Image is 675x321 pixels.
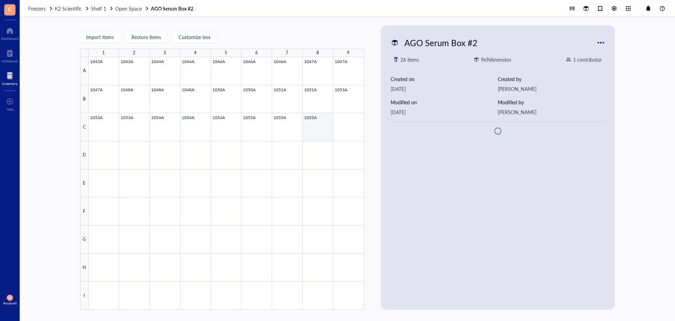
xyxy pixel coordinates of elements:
[1,25,19,41] a: Dashboard
[498,108,605,116] div: [PERSON_NAME]
[80,57,89,85] div: A
[131,34,161,40] span: Restore items
[173,31,217,43] button: Customize box
[86,34,114,40] span: Import items
[401,35,481,50] div: AGO Serum Box #2
[391,75,498,83] div: Created on
[225,48,227,57] div: 5
[391,108,498,116] div: [DATE]
[80,113,89,141] div: C
[28,5,53,12] a: Freezers
[391,98,498,106] div: Modified on
[55,5,82,12] span: K2 Scientific
[133,48,135,57] div: 2
[391,85,498,93] div: [DATE]
[481,56,511,63] div: 9 x 9 dimension
[8,296,12,300] span: KE
[126,31,167,43] button: Restore items
[80,85,89,113] div: B
[179,34,211,40] span: Customize box
[80,31,120,43] button: Import items
[55,5,90,12] a: K2 Scientific
[28,5,46,12] span: Freezers
[573,56,602,63] div: 1 contributor
[2,59,18,63] div: Notebook
[255,48,258,57] div: 6
[3,301,17,305] div: Account
[498,85,605,93] div: [PERSON_NAME]
[115,5,142,12] span: Open Space
[400,56,419,63] div: 26 items
[347,48,349,57] div: 9
[151,5,194,12] a: AGO Serum Box #2
[2,48,18,63] a: Notebook
[80,169,89,198] div: E
[91,5,106,12] span: Shelf 1
[2,70,18,86] a: Inventory
[163,48,166,57] div: 3
[8,5,12,13] span: C
[316,48,319,57] div: 8
[102,48,105,57] div: 1
[498,75,605,83] div: Created by
[80,226,89,254] div: G
[80,282,89,310] div: I
[7,107,13,111] div: Add
[1,36,19,41] div: Dashboard
[286,48,288,57] div: 7
[194,48,197,57] div: 4
[80,141,89,169] div: D
[80,254,89,282] div: H
[91,5,149,12] a: Shelf 1Open Space
[498,98,605,106] div: Modified by
[2,81,18,86] div: Inventory
[80,197,89,226] div: F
